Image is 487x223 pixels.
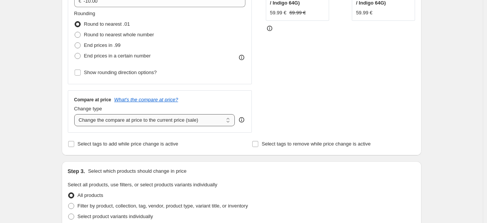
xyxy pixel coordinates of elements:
[68,167,85,175] h2: Step 3.
[78,214,153,219] span: Select product variants individually
[68,182,217,187] span: Select all products, use filters, or select products variants individually
[84,70,157,75] span: Show rounding direction options?
[74,11,95,16] span: Rounding
[84,32,154,37] span: Round to nearest whole number
[88,167,186,175] p: Select which products should change in price
[78,141,178,147] span: Select tags to add while price change is active
[84,42,121,48] span: End prices in .99
[270,9,286,17] div: 59.99 €
[74,106,102,111] span: Change type
[289,9,306,17] strike: 69.99 €
[74,97,111,103] h3: Compare at price
[84,53,151,59] span: End prices in a certain number
[78,192,103,198] span: All products
[84,21,130,27] span: Round to nearest .01
[114,97,178,102] button: What's the compare at price?
[262,141,371,147] span: Select tags to remove while price change is active
[78,203,248,209] span: Filter by product, collection, tag, vendor, product type, variant title, or inventory
[356,9,372,17] div: 59.99 €
[238,116,245,124] div: help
